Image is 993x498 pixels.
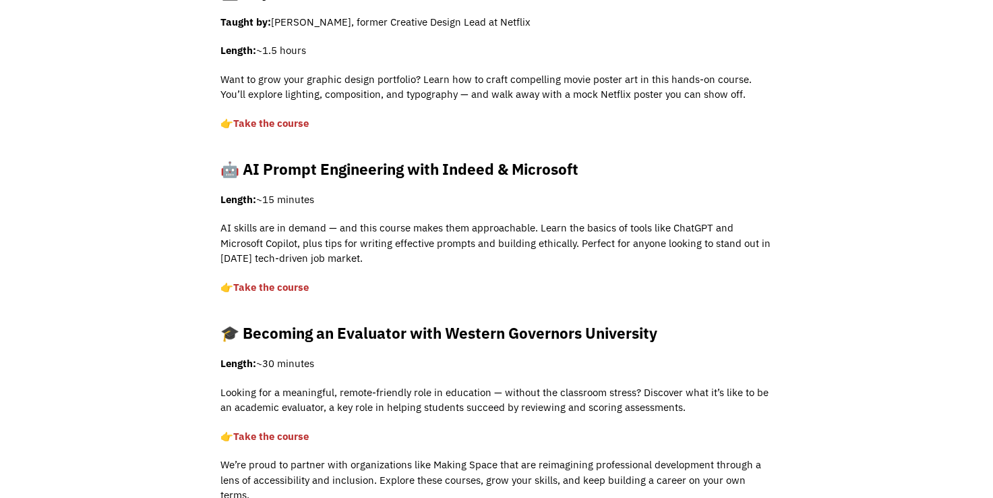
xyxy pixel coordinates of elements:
p: Looking for a meaningful, remote-friendly role in education — without the classroom stress? Disco... [220,385,773,416]
p: ~1.5 hours [220,43,773,59]
strong: Taught by: [220,16,271,28]
strong: Length: [220,193,256,206]
strong: Length: [220,357,256,370]
strong: Length: [220,44,256,57]
strong: 🤖 AI Prompt Engineering with Indeed & Microsoft [220,159,578,179]
p: ~15 minutes [220,192,773,208]
a: Take the course [233,430,309,443]
p: 👉 [220,280,773,310]
p: AI skills are in demand — and this course makes them approachable. Learn the basics of tools like... [220,221,773,267]
a: Take the course‍ [233,117,309,130]
p: 👉 [220,116,773,146]
p: [PERSON_NAME], former Creative Design Lead at Netflix [220,15,773,30]
p: Want to grow your graphic design portfolio? Learn how to craft compelling movie poster art in thi... [220,72,773,103]
a: Take the course‍ [233,281,309,294]
p: ~30 minutes [220,356,773,372]
p: 👉 [220,429,773,445]
strong: 🎓 Becoming an Evaluator with Western Governors University [220,323,657,343]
